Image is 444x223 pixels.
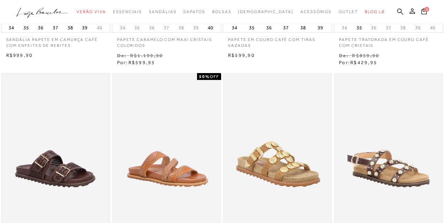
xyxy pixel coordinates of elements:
[264,23,274,32] button: 36
[199,74,210,79] strong: 50%
[339,9,358,14] span: Outlet
[212,6,231,18] a: noSubCategoriesText
[65,23,75,32] button: 38
[95,24,104,31] button: 40
[210,74,219,79] span: OFF
[419,8,429,17] button: 0
[128,60,155,65] span: R$599,95
[147,24,157,31] button: 36
[149,9,176,14] span: Sandálias
[365,6,385,18] a: BLOG LB
[384,24,393,31] button: 37
[117,60,155,65] span: Por:
[339,53,349,58] small: De:
[206,23,215,32] button: 40
[300,6,332,18] a: noSubCategoriesText
[369,24,379,31] button: 36
[238,9,293,14] span: [DEMOGRAPHIC_DATA]
[413,24,423,31] button: 39
[212,9,231,14] span: Bolsas
[113,6,142,18] a: noSubCategoriesText
[228,52,255,58] span: R$599,90
[223,33,332,49] a: PAPETE EM COURO CAFÉ COM TIRAS VAZADAS
[1,33,110,49] a: SANDÁLIA PAPETE EM CAMURÇA CAFÉ COM ENFEITES DE REBITES
[76,9,106,14] span: Verão Viva
[176,24,186,31] button: 38
[112,33,221,49] a: PAPETE CARAMELO COM MAXI CRISTAIS COLORIDOS
[21,23,31,32] button: 35
[334,33,443,49] a: PAPETE TRATORADA EM COURO CAFÉ COM CRISTAIS
[339,6,358,18] a: noSubCategoriesText
[281,23,291,32] button: 37
[354,23,364,32] button: 35
[350,60,377,65] span: R$429,95
[230,23,239,32] button: 34
[118,24,127,31] button: 34
[51,23,60,32] button: 37
[191,24,201,31] button: 39
[428,24,437,31] button: 40
[340,24,349,31] button: 34
[339,60,377,65] span: Por:
[162,24,171,31] button: 37
[80,23,90,32] button: 39
[424,7,429,12] span: 0
[132,24,142,31] button: 35
[183,9,205,14] span: Sapatos
[316,23,325,32] button: 39
[149,6,176,18] a: noSubCategoriesText
[117,53,127,58] small: De:
[298,23,308,32] button: 38
[398,24,408,31] button: 38
[183,6,205,18] a: noSubCategoriesText
[113,9,142,14] span: Essenciais
[36,23,45,32] button: 36
[365,9,385,14] span: BLOG LB
[352,53,379,58] small: R$859,90
[130,53,163,58] small: R$1.199,90
[6,52,33,58] span: R$999,90
[7,23,16,32] button: 34
[76,6,106,18] a: noSubCategoriesText
[238,6,293,18] a: noSubCategoriesText
[300,9,332,14] span: Acessórios
[247,23,257,32] button: 35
